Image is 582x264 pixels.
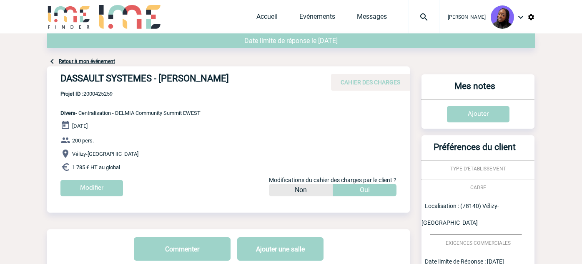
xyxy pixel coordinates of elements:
[59,58,115,64] a: Retour à mon événement
[360,184,370,196] p: Oui
[470,185,486,190] span: CADRE
[60,91,83,97] b: Projet ID :
[425,142,524,160] h3: Préférences du client
[357,13,387,24] a: Messages
[72,123,88,129] span: [DATE]
[134,237,231,261] button: Commenter
[256,13,278,24] a: Accueil
[60,110,75,116] span: Divers
[341,79,400,86] span: CAHIER DES CHARGES
[295,184,307,196] p: Non
[72,137,94,144] span: 200 pers.
[60,110,201,116] span: - Centralisation - DELMIA Community Summit EWEST
[446,240,511,246] span: EXIGENCES COMMERCIALES
[47,5,90,29] img: IME-Finder
[447,106,509,122] input: Ajouter
[491,5,514,29] img: 131349-0.png
[450,166,506,172] span: TYPE D'ETABLISSEMENT
[60,180,123,196] input: Modifier
[60,91,201,97] span: 2000425259
[269,177,396,183] span: Modifications du cahier des charges par le client ?
[237,237,324,261] button: Ajouter une salle
[244,37,338,45] span: Date limite de réponse le [DATE]
[72,151,138,157] span: Vélizy-[GEOGRAPHIC_DATA]
[421,203,499,226] span: Localisation : (78140) Vélizy-[GEOGRAPHIC_DATA]
[72,164,120,170] span: 1 785 € HT au global
[425,81,524,99] h3: Mes notes
[60,73,311,87] h4: DASSAULT SYSTEMES - [PERSON_NAME]
[448,14,486,20] span: [PERSON_NAME]
[299,13,335,24] a: Evénements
